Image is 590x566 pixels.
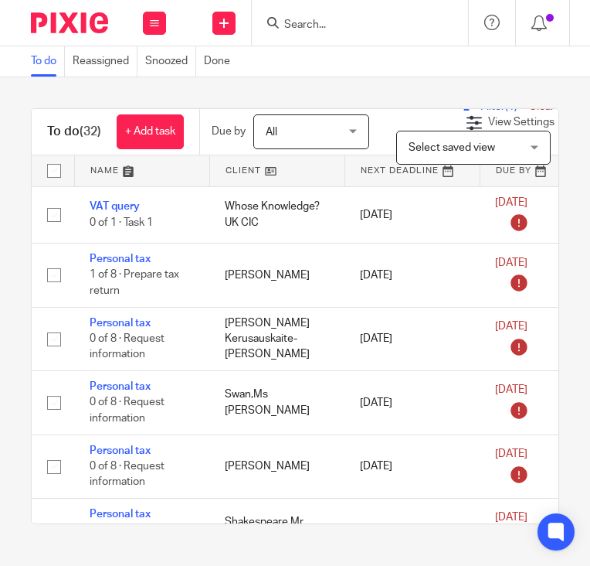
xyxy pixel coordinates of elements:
span: [DATE] [495,197,527,208]
span: 0 of 1 · Task 1 [90,217,153,228]
a: Personal tax [90,445,151,456]
a: Personal tax [90,318,151,329]
td: [DATE] [344,244,480,307]
span: Select saved view [409,142,495,153]
td: Whose Knowledge? UK CIC [209,186,344,244]
td: [DATE] [344,498,480,561]
img: Pixie [31,12,108,33]
a: To do [31,46,65,77]
span: Filter [480,101,529,112]
span: [DATE] [495,513,527,523]
td: Swan,Ms [PERSON_NAME] [209,371,344,435]
span: 1 of 8 · Prepare tax return [90,270,179,297]
p: Due by [212,124,246,139]
input: Search [283,19,422,32]
a: Personal tax [90,381,151,392]
span: [DATE] [495,321,527,332]
span: [DATE] [495,257,527,268]
span: 0 of 8 · Request information [90,461,164,488]
span: 0 of 8 · Request information [90,397,164,424]
a: Personal tax [90,509,151,520]
a: Personal tax [90,254,151,264]
span: View Settings [488,117,554,128]
td: [DATE] [344,186,480,244]
td: [DATE] [344,435,480,498]
span: 0 of 8 · Request information [90,333,164,360]
td: Shakespeare,Mr [PERSON_NAME] [209,498,344,561]
span: [DATE] [495,448,527,459]
td: [PERSON_NAME] [209,435,344,498]
td: [DATE] [344,307,480,370]
span: (32) [80,125,101,138]
a: Done [204,46,238,77]
a: Snoozed [145,46,196,77]
td: [PERSON_NAME] [209,244,344,307]
a: Reassigned [73,46,137,77]
span: [DATE] [495,385,527,396]
a: + Add task [117,114,184,149]
td: [DATE] [344,371,480,435]
span: All [266,127,277,138]
h1: To do [47,124,101,140]
a: Clear [529,101,554,112]
a: VAT query [90,201,140,212]
span: (1) [505,101,517,112]
td: [PERSON_NAME] Kerusauskaite-[PERSON_NAME] [209,307,344,370]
